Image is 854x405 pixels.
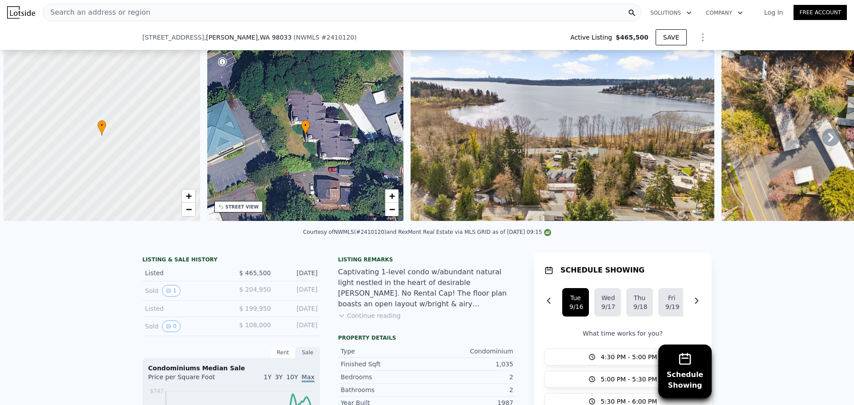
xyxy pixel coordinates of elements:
div: Sold [145,285,224,297]
span: $465,500 [616,33,649,42]
button: Thu9/18 [626,288,653,317]
div: 9/18 [633,302,646,311]
button: Fri9/19 [658,288,685,317]
a: Zoom out [385,203,399,216]
div: [DATE] [278,304,318,313]
div: Listed [145,304,224,313]
p: What time works for you? [544,329,701,338]
span: , [PERSON_NAME] [204,33,292,42]
a: Log In [753,8,794,17]
div: 2 [427,385,513,394]
div: Condominiums Median Sale [148,364,314,373]
div: 1,035 [427,360,513,369]
img: NWMLS Logo [544,229,551,236]
div: 9/17 [601,302,614,311]
div: Listed [145,269,224,277]
img: Sale: 167187256 Parcel: 98019578 [411,50,714,221]
div: LISTING & SALE HISTORY [142,256,320,265]
span: + [185,190,191,201]
span: $ 199,950 [239,305,271,312]
span: 1Y [264,373,271,381]
a: Free Account [794,5,847,20]
a: Zoom in [182,189,195,203]
span: Active Listing [570,33,616,42]
div: Fri [665,293,678,302]
div: ( ) [294,33,357,42]
div: Property details [338,334,516,341]
div: Type [341,347,427,356]
button: Continue reading [338,311,401,320]
span: 5:00 PM - 5:30 PM [601,375,657,384]
button: Solutions [643,5,699,21]
div: 2 [427,373,513,381]
div: Captivating 1-level condo w/abundant natural light nestled in the heart of desirable [PERSON_NAME... [338,267,516,309]
span: , WA 98033 [258,34,292,41]
div: Courtesy of NWMLS (#2410120) and RexMont Real Estate via MLS GRID as of [DATE] 09:15 [303,229,551,235]
h1: SCHEDULE SHOWING [560,265,645,276]
div: Tue [569,293,582,302]
button: View historical data [162,285,181,297]
div: Sold [145,321,224,332]
span: Max [302,373,314,382]
div: [DATE] [278,321,318,332]
div: Thu [633,293,646,302]
div: Rent [270,347,295,358]
button: Show Options [694,28,712,46]
span: $ 108,000 [239,321,271,329]
div: Finished Sqft [341,360,427,369]
button: 5:00 PM - 5:30 PM [544,371,701,388]
div: Condominium [427,347,513,356]
span: $ 465,500 [239,269,271,277]
a: Zoom out [182,203,195,216]
a: Zoom in [385,189,399,203]
button: SAVE [656,29,687,45]
span: # 2410120 [321,34,354,41]
span: + [389,190,395,201]
div: Sale [295,347,320,358]
img: Lotside [7,6,35,19]
button: Wed9/17 [594,288,621,317]
div: 9/19 [665,302,678,311]
div: Wed [601,293,614,302]
div: STREET VIEW [226,204,259,210]
span: − [185,204,191,215]
span: • [301,121,310,129]
span: NWMLS [296,34,319,41]
div: [DATE] [278,269,318,277]
div: • [97,120,106,136]
div: Bedrooms [341,373,427,381]
button: 4:30 PM - 5:00 PM [544,349,701,365]
span: − [389,204,395,215]
button: Company [699,5,750,21]
button: ScheduleShowing [658,345,712,398]
button: View historical data [162,321,181,332]
tspan: $747 [150,388,164,394]
span: 10Y [286,373,298,381]
button: Tue9/16 [562,288,589,317]
div: Price per Square Foot [148,373,231,387]
span: • [97,121,106,129]
div: • [301,120,310,136]
span: [STREET_ADDRESS] [142,33,204,42]
span: Search an address or region [43,7,150,18]
div: Bathrooms [341,385,427,394]
span: $ 204,950 [239,286,271,293]
span: 4:30 PM - 5:00 PM [601,353,657,361]
div: 9/16 [569,302,582,311]
div: [DATE] [278,285,318,297]
div: Listing remarks [338,256,516,263]
span: 3Y [275,373,282,381]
